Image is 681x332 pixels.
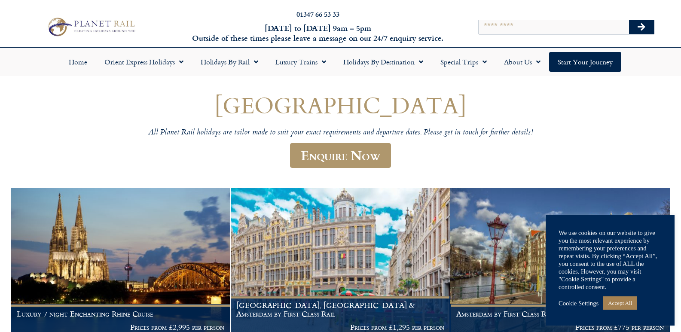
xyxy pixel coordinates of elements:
h1: [GEOGRAPHIC_DATA] [83,92,599,118]
img: Planet Rail Train Holidays Logo [44,15,137,38]
h1: [GEOGRAPHIC_DATA], [GEOGRAPHIC_DATA] & Amsterdam by First Class Rail [236,301,444,318]
a: Accept All [603,296,637,310]
a: Start your Journey [549,52,621,72]
p: Prices from £1,295 per person [236,323,444,332]
div: We use cookies on our website to give you the most relevant experience by remembering your prefer... [559,229,662,291]
a: Orient Express Holidays [96,52,192,72]
button: Search [629,20,654,34]
a: Special Trips [432,52,495,72]
p: Prices from £775 per person [456,323,664,332]
h1: Amsterdam by First Class Rail [456,310,664,318]
h6: [DATE] to [DATE] 9am – 5pm Outside of these times please leave a message on our 24/7 enquiry serv... [184,23,452,43]
a: Home [60,52,96,72]
a: Cookie Settings [559,299,599,307]
p: All Planet Rail holidays are tailor made to suit your exact requirements and departure dates. Ple... [83,128,599,138]
h1: Luxury 7 night Enchanting Rhine Cruise [17,310,225,318]
a: About Us [495,52,549,72]
nav: Menu [4,52,677,72]
a: Holidays by Rail [192,52,267,72]
p: Prices from £2,995 per person [17,323,225,332]
a: Luxury Trains [267,52,335,72]
a: Holidays by Destination [335,52,432,72]
a: Enquire Now [290,143,391,168]
a: 01347 66 53 33 [296,9,339,19]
